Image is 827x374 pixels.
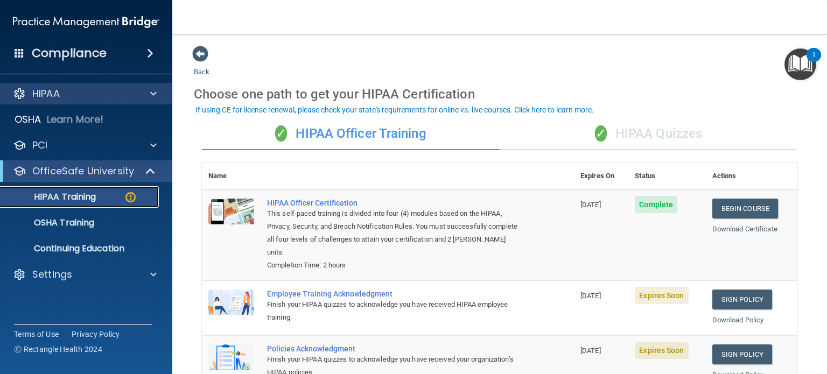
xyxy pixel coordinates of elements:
[574,163,628,189] th: Expires On
[32,165,134,178] p: OfficeSafe University
[784,48,816,80] button: Open Resource Center, 1 new notification
[14,329,59,340] a: Terms of Use
[194,79,805,110] div: Choose one path to get your HIPAA Certification
[500,118,797,150] div: HIPAA Quizzes
[72,329,120,340] a: Privacy Policy
[712,290,772,309] a: Sign Policy
[202,163,261,189] th: Name
[267,298,520,324] div: Finish your HIPAA quizzes to acknowledge you have received HIPAA employee training.
[267,259,520,272] div: Completion Time: 2 hours
[628,163,705,189] th: Status
[275,125,287,142] span: ✓
[267,199,520,207] a: HIPAA Officer Certification
[7,243,154,254] p: Continuing Education
[712,316,764,324] a: Download Policy
[580,201,601,209] span: [DATE]
[712,199,778,218] a: Begin Course
[635,287,688,304] span: Expires Soon
[706,163,797,189] th: Actions
[580,292,601,300] span: [DATE]
[580,347,601,355] span: [DATE]
[7,192,96,202] p: HIPAA Training
[15,113,41,126] p: OSHA
[13,87,157,100] a: HIPAA
[32,87,60,100] p: HIPAA
[812,55,816,69] div: 1
[773,300,814,341] iframe: Drift Widget Chat Controller
[712,344,772,364] a: Sign Policy
[13,268,157,281] a: Settings
[202,118,500,150] div: HIPAA Officer Training
[13,165,156,178] a: OfficeSafe University
[635,196,677,213] span: Complete
[267,207,520,259] div: This self-paced training is divided into four (4) modules based on the HIPAA, Privacy, Security, ...
[635,342,688,359] span: Expires Soon
[32,268,72,281] p: Settings
[32,139,47,152] p: PCI
[267,290,520,298] div: Employee Training Acknowledgment
[47,113,104,126] p: Learn More!
[13,11,159,33] img: PMB logo
[32,46,107,61] h4: Compliance
[194,104,595,115] button: If using CE for license renewal, please check your state's requirements for online vs. live cours...
[195,106,594,114] div: If using CE for license renewal, please check your state's requirements for online vs. live cours...
[712,225,777,233] a: Download Certificate
[595,125,607,142] span: ✓
[14,344,102,355] span: Ⓒ Rectangle Health 2024
[13,139,157,152] a: PCI
[194,55,209,76] a: Back
[7,217,94,228] p: OSHA Training
[124,190,137,204] img: warning-circle.0cc9ac19.png
[267,344,520,353] div: Policies Acknowledgment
